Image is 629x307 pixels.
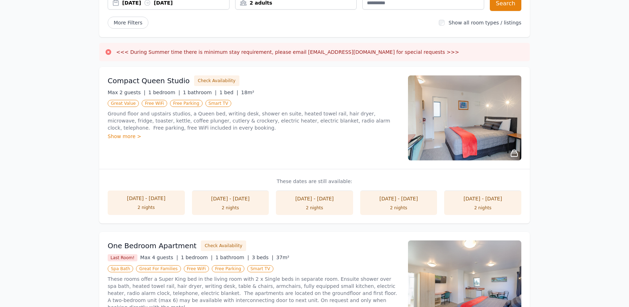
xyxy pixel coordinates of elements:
span: Free WiFi [142,100,167,107]
div: [DATE] - [DATE] [199,195,262,202]
span: 37m² [276,255,289,260]
span: Max 4 guests | [140,255,178,260]
button: Check Availability [201,240,246,251]
div: 2 nights [115,205,178,210]
div: 2 nights [199,205,262,211]
span: 1 bathroom | [215,255,249,260]
span: Free Parking [170,100,203,107]
div: [DATE] - [DATE] [115,195,178,202]
span: Smart TV [205,100,232,107]
span: Free WiFi [184,265,209,272]
span: Great For Families [136,265,181,272]
div: Show more > [108,133,399,140]
p: These dates are still available: [108,178,521,185]
span: 18m² [241,90,254,95]
span: More Filters [108,17,148,29]
label: Show all room types / listings [449,20,521,25]
div: [DATE] - [DATE] [367,195,430,202]
button: Check Availability [194,75,239,86]
h3: One Bedroom Apartment [108,241,197,251]
div: [DATE] - [DATE] [283,195,346,202]
div: 2 nights [451,205,514,211]
div: 2 nights [367,205,430,211]
span: 3 beds | [252,255,273,260]
span: Free Parking [212,265,244,272]
span: 1 bedroom | [181,255,213,260]
p: Ground floor and upstairs studios, a Queen bed, writing desk, shower en suite, heated towel rail,... [108,110,399,131]
span: Spa Bath [108,265,133,272]
span: Great Value [108,100,139,107]
span: 1 bathroom | [183,90,216,95]
span: Last Room! [108,254,137,261]
span: Max 2 guests | [108,90,146,95]
span: Smart TV [247,265,273,272]
span: 1 bedroom | [148,90,180,95]
div: 2 nights [283,205,346,211]
span: 1 bed | [219,90,238,95]
h3: Compact Queen Studio [108,76,190,86]
h3: <<< During Summer time there is minimum stay requirement, please email [EMAIL_ADDRESS][DOMAIN_NAM... [116,49,459,56]
div: [DATE] - [DATE] [451,195,514,202]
